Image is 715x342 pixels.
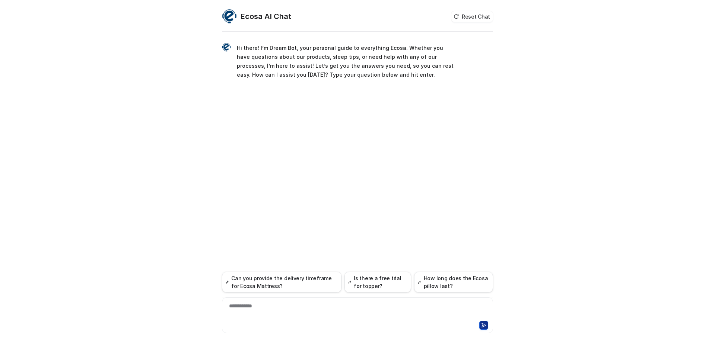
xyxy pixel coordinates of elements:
button: How long does the Ecosa pillow last? [414,272,493,293]
h2: Ecosa AI Chat [241,11,291,22]
button: Is there a free trial for topper? [344,272,411,293]
p: Hi there! I’m Dream Bot, your personal guide to everything Ecosa. Whether you have questions abou... [237,44,455,79]
button: Can you provide the delivery timeframe for Ecosa Mattress? [222,272,341,293]
img: Widget [222,43,231,52]
img: Widget [222,9,237,24]
button: Reset Chat [451,11,493,22]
